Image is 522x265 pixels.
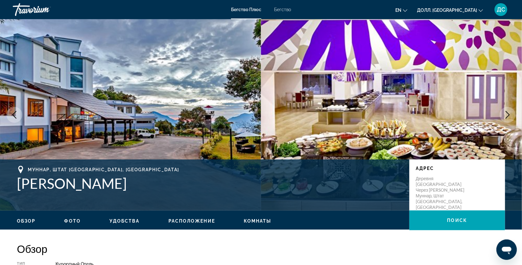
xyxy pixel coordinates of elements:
[447,218,467,223] ya-tr-span: Поиск
[28,167,179,172] ya-tr-span: Муннар, штат [GEOGRAPHIC_DATA], [GEOGRAPHIC_DATA]
[395,8,401,13] ya-tr-span: en
[500,107,516,123] button: Следующее изображение
[416,166,434,171] ya-tr-span: Адрес
[244,218,272,224] ya-tr-span: Комнаты
[17,218,36,224] ya-tr-span: Обзор
[17,218,36,224] button: Обзор
[493,3,509,16] button: Пользовательское меню
[417,5,483,15] button: Изменить валюту
[417,8,477,13] ya-tr-span: Долл. [GEOGRAPHIC_DATA]
[17,242,505,255] h2: Обзор
[168,218,215,224] ya-tr-span: Расположение
[395,5,407,15] button: Изменить язык
[409,210,505,230] button: Поиск
[244,218,272,224] button: Комнаты
[64,218,81,224] ya-tr-span: Фото
[416,193,462,210] ya-tr-span: Муннар, штат [GEOGRAPHIC_DATA], [GEOGRAPHIC_DATA]
[496,239,517,260] iframe: Кнопка запуска окна обмена сообщениями
[274,7,291,12] a: Бегство
[231,7,261,12] a: Бегство Плюс
[109,218,140,224] button: Удобства
[17,175,127,192] ya-tr-span: [PERSON_NAME]
[64,218,81,224] button: Фото
[168,218,215,224] button: Расположение
[416,176,461,187] ya-tr-span: Деревня [GEOGRAPHIC_DATA]
[497,6,505,13] ya-tr-span: ДС
[6,107,22,123] button: Предыдущее изображение
[13,1,77,18] a: Травориум
[416,187,465,193] ya-tr-span: Через [PERSON_NAME]
[109,218,140,224] ya-tr-span: Удобства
